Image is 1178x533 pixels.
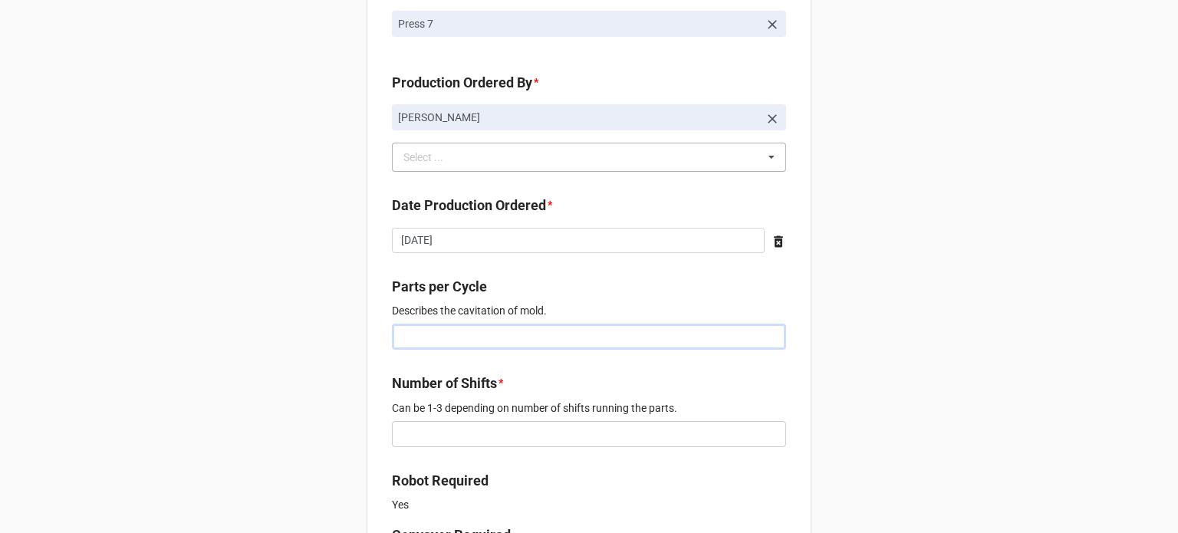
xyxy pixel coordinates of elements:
input: Date [392,228,765,254]
label: Number of Shifts [392,373,497,394]
p: Yes [392,497,786,512]
label: Date Production Ordered [392,195,546,216]
p: [PERSON_NAME] [398,110,758,125]
div: Select ... [400,149,466,166]
b: Robot Required [392,472,489,489]
label: Production Ordered By [392,72,532,94]
label: Parts per Cycle [392,276,487,298]
p: Describes the cavitation of mold. [392,303,786,318]
p: Press 7 [398,16,758,31]
p: Can be 1-3 depending on number of shifts running the parts. [392,400,786,416]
